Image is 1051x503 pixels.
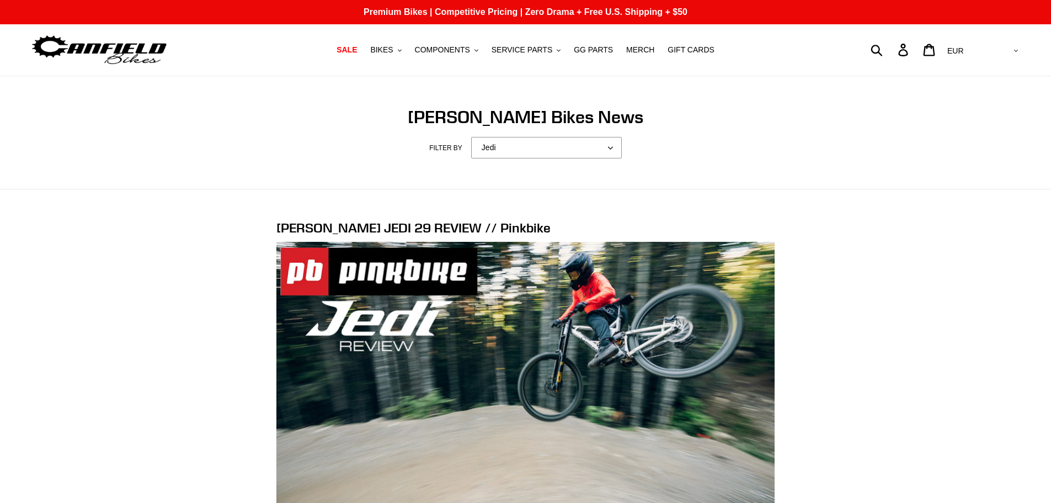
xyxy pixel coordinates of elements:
label: Filter by [429,143,462,153]
span: SALE [337,45,357,55]
span: BIKES [370,45,393,55]
span: GIFT CARDS [668,45,714,55]
img: Canfield Bikes [30,33,168,67]
a: MERCH [621,43,660,57]
a: GIFT CARDS [662,43,720,57]
button: SERVICE PARTS [486,43,566,57]
a: GG PARTS [568,43,618,57]
span: SERVICE PARTS [492,45,552,55]
input: Search [877,38,905,62]
span: COMPONENTS [415,45,470,55]
span: GG PARTS [574,45,613,55]
button: BIKES [365,43,407,57]
button: COMPONENTS [409,43,484,57]
a: SALE [331,43,362,57]
span: MERCH [626,45,654,55]
h1: [PERSON_NAME] Bikes News [225,107,826,128]
a: [PERSON_NAME] JEDI 29 REVIEW // Pinkbike [276,219,551,236]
